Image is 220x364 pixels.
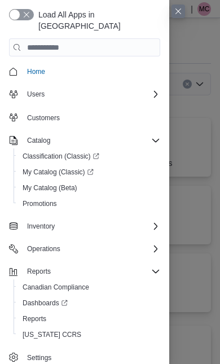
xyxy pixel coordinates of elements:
[5,133,165,148] button: Catalog
[27,67,45,76] span: Home
[18,328,86,341] a: [US_STATE] CCRS
[23,220,59,233] button: Inventory
[34,9,160,32] span: Load All Apps in [GEOGRAPHIC_DATA]
[18,280,94,294] a: Canadian Compliance
[18,181,82,195] a: My Catalog (Beta)
[18,296,72,310] a: Dashboards
[23,314,46,323] span: Reports
[23,283,89,292] span: Canadian Compliance
[5,109,165,125] button: Customers
[23,87,49,101] button: Users
[18,150,104,163] a: Classification (Classic)
[23,168,94,177] span: My Catalog (Classic)
[18,165,160,179] span: My Catalog (Classic)
[23,64,160,78] span: Home
[14,164,165,180] a: My Catalog (Classic)
[23,242,65,256] button: Operations
[27,222,55,231] span: Inventory
[14,295,165,311] a: Dashboards
[23,265,160,278] span: Reports
[18,197,61,210] a: Promotions
[27,244,60,253] span: Operations
[18,280,160,294] span: Canadian Compliance
[18,328,160,341] span: Washington CCRS
[5,241,165,257] button: Operations
[23,299,68,308] span: Dashboards
[27,90,45,99] span: Users
[18,165,98,179] a: My Catalog (Classic)
[18,197,160,210] span: Promotions
[23,152,99,161] span: Classification (Classic)
[18,312,51,326] a: Reports
[14,311,165,327] button: Reports
[14,148,165,164] a: Classification (Classic)
[23,87,160,101] span: Users
[14,196,165,212] button: Promotions
[27,113,60,122] span: Customers
[23,220,160,233] span: Inventory
[5,63,165,80] button: Home
[23,330,81,339] span: [US_STATE] CCRS
[23,199,57,208] span: Promotions
[171,5,185,18] button: Close this dialog
[5,86,165,102] button: Users
[18,181,160,195] span: My Catalog (Beta)
[23,265,55,278] button: Reports
[18,312,160,326] span: Reports
[18,296,160,310] span: Dashboards
[27,353,51,362] span: Settings
[5,264,165,279] button: Reports
[18,150,160,163] span: Classification (Classic)
[23,242,160,256] span: Operations
[23,183,77,192] span: My Catalog (Beta)
[14,180,165,196] button: My Catalog (Beta)
[5,218,165,234] button: Inventory
[27,136,50,145] span: Catalog
[23,65,50,78] a: Home
[23,110,160,124] span: Customers
[23,111,64,125] a: Customers
[23,134,55,147] button: Catalog
[14,327,165,343] button: [US_STATE] CCRS
[27,267,51,276] span: Reports
[14,279,165,295] button: Canadian Compliance
[23,134,160,147] span: Catalog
